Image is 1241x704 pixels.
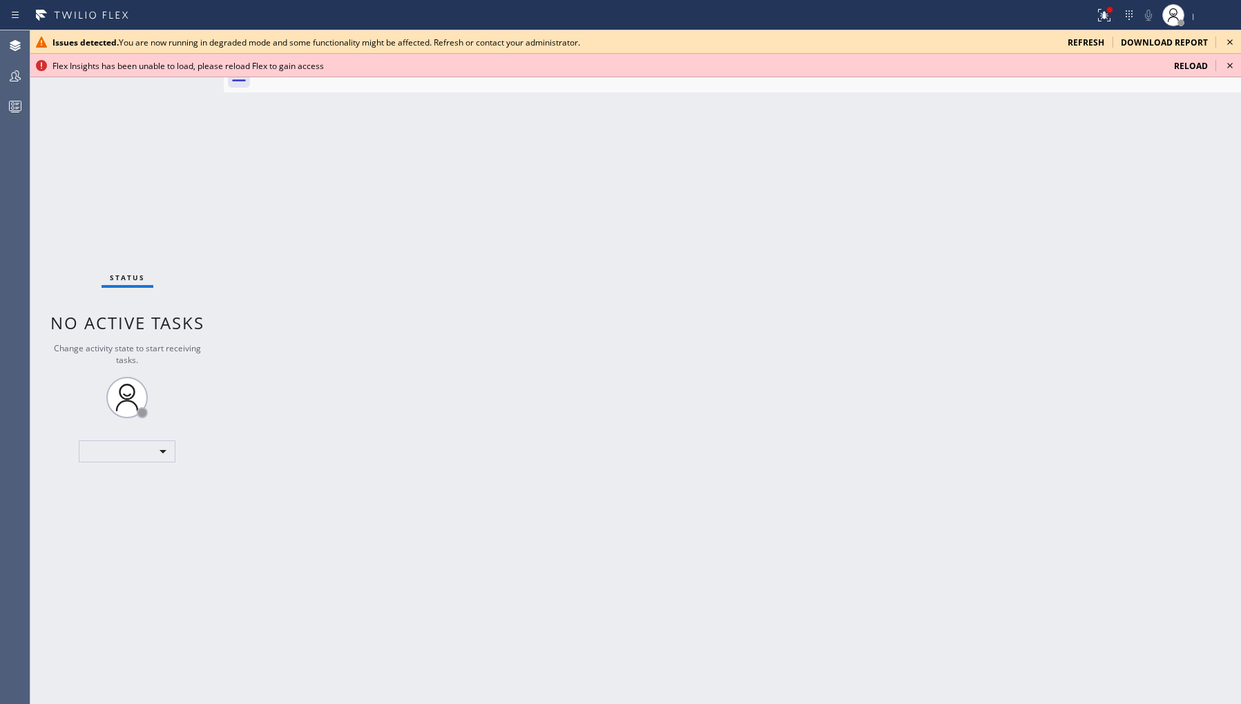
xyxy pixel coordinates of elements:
[1068,37,1104,48] span: refresh
[110,273,145,282] span: Status
[54,342,201,366] span: Change activity state to start receiving tasks.
[1174,60,1208,72] span: Reload
[1121,37,1208,48] span: download report
[50,311,204,334] span: No active tasks
[1191,11,1195,21] span: |
[52,60,324,72] span: Flex Insights has been unable to load, please reload Flex to gain access
[52,37,1057,48] div: You are now running in degraded mode and some functionality might be affected. Refresh or contact...
[79,440,175,462] div: ​
[52,37,119,48] b: Issues detected.
[1139,6,1158,25] button: Mute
